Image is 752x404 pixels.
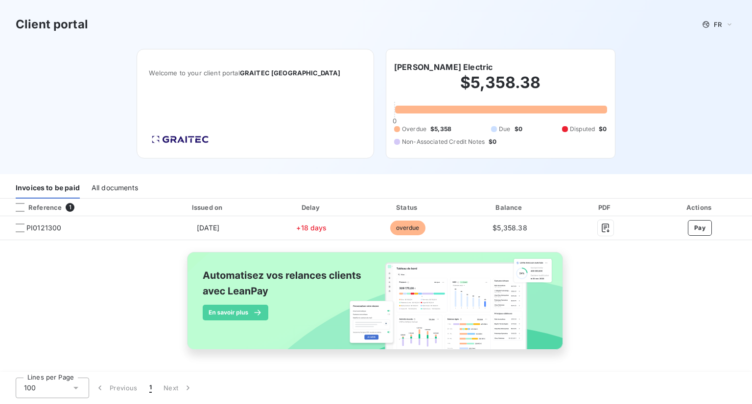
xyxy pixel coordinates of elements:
div: Reference [8,203,62,212]
button: Previous [89,378,143,398]
img: Company logo [149,133,211,146]
h3: Client portal [16,16,88,33]
span: [DATE] [197,224,220,232]
span: +18 days [296,224,327,232]
span: overdue [390,221,425,235]
span: Overdue [402,125,426,134]
span: $0 [515,125,522,134]
span: Welcome to your client portal [149,69,362,77]
div: Actions [650,202,750,212]
span: PI0121300 [26,223,61,233]
span: Due [499,125,510,134]
div: Balance [459,202,562,212]
span: $5,358.38 [493,224,527,232]
span: 1 [66,203,74,212]
button: Pay [688,220,712,236]
span: $0 [599,125,607,134]
div: PDF [565,202,646,212]
h6: [PERSON_NAME] Electric [394,61,493,73]
div: Status [360,202,454,212]
span: GRAITEC [GEOGRAPHIC_DATA] [240,69,341,77]
span: 0 [393,117,397,125]
span: Disputed [570,125,595,134]
div: All documents [92,178,138,199]
span: Non-Associated Credit Notes [402,137,485,146]
div: Delay [266,202,356,212]
span: $5,358 [430,125,451,134]
div: Issued on [154,202,263,212]
span: FR [714,21,722,28]
h2: $5,358.38 [394,73,607,102]
button: Next [158,378,199,398]
span: 1 [149,383,152,393]
button: 1 [143,378,158,398]
span: 100 [24,383,36,393]
img: banner [178,246,574,366]
span: $0 [489,137,496,146]
div: Invoices to be paid [16,178,80,199]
